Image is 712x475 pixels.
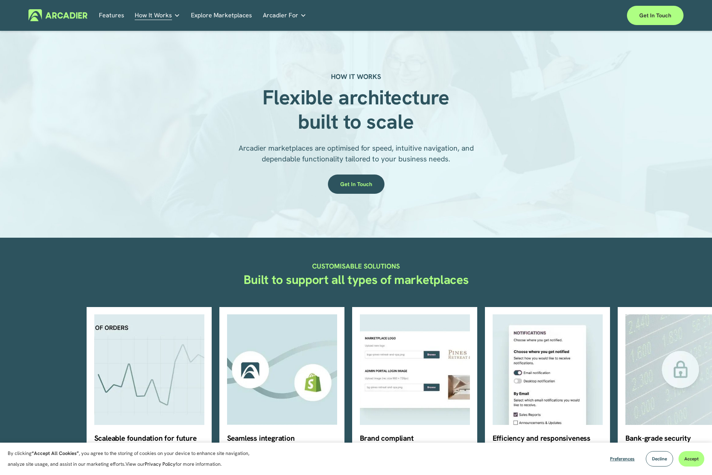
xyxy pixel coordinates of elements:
button: Preferences [604,451,640,467]
a: Get in touch [627,6,684,25]
a: Features [99,9,124,21]
a: Explore Marketplaces [191,9,252,21]
strong: Flexible architecture built to scale [262,84,455,134]
img: Arcadier [28,9,87,21]
a: folder dropdown [263,9,306,21]
button: Accept [679,451,704,467]
span: Accept [684,456,699,462]
p: By clicking , you agree to the storing of cookies on your device to enhance site navigation, anal... [8,448,258,470]
span: How It Works [135,10,172,21]
span: Arcadier For [263,10,298,21]
a: Get in touch [328,175,384,194]
a: folder dropdown [135,9,180,21]
span: Arcadier marketplaces are optimised for speed, intuitive navigation, and dependable functionality... [239,143,476,164]
button: Decline [646,451,673,467]
strong: CUSTOMISABLE SOLUTIONS [312,262,400,270]
strong: Built to support all types of marketplaces [244,272,469,288]
span: Decline [652,456,667,462]
a: Privacy Policy [145,461,175,467]
strong: “Accept All Cookies” [32,450,79,457]
span: Preferences [610,456,635,462]
strong: HOW IT WORKS [331,72,381,81]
